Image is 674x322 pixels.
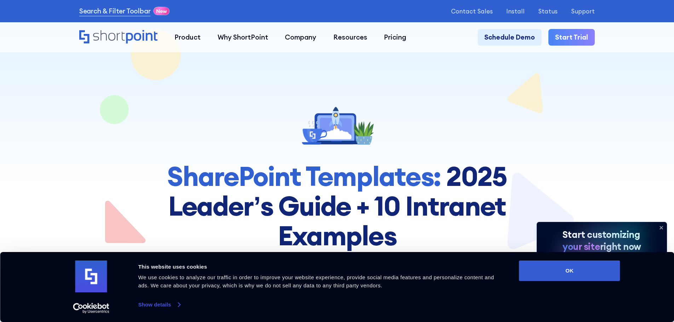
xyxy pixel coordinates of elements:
[138,299,180,310] a: Show details
[548,29,595,46] a: Start Trial
[79,6,151,16] a: Search & Filter Toolbar
[506,8,525,14] a: Install
[478,29,542,46] a: Schedule Demo
[276,29,325,46] a: Company
[333,32,367,42] div: Resources
[538,8,558,14] a: Status
[519,260,620,281] button: OK
[168,159,507,252] strong: 2025 Leader’s Guide + 10 Intranet Examples
[384,32,406,42] div: Pricing
[166,29,209,46] a: Product
[79,30,157,45] a: Home
[75,260,107,292] img: logo
[60,303,122,314] a: Usercentrics Cookiebot - opens in a new window
[571,8,595,14] a: Support
[167,159,441,193] strong: SharePoint Templates:
[451,8,493,14] a: Contact Sales
[209,29,277,46] a: Why ShortPoint
[376,29,415,46] a: Pricing
[138,274,494,288] span: We use cookies to analyze our traffic in order to improve your website experience, provide social...
[325,29,376,46] a: Resources
[285,32,316,42] div: Company
[138,263,503,271] div: This website uses cookies
[218,32,268,42] div: Why ShortPoint
[174,32,201,42] div: Product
